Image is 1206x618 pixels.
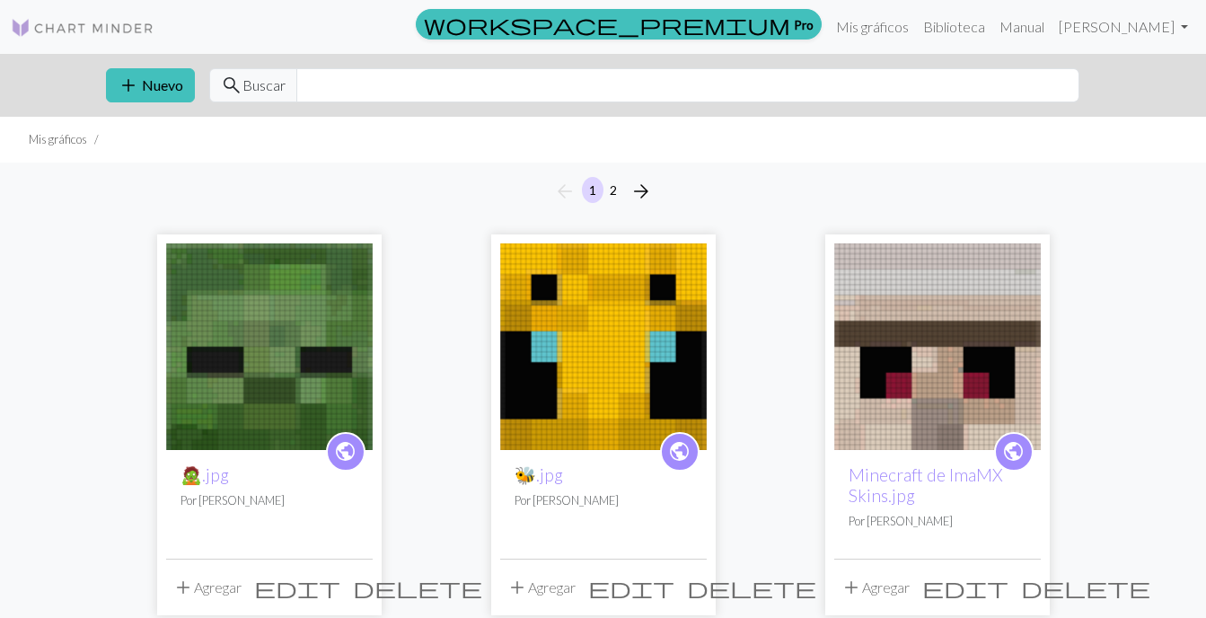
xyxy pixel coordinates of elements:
font: Agregar [862,578,910,596]
span: edit [588,575,674,600]
button: Agregar [834,570,916,605]
font: [PERSON_NAME] [1059,18,1175,35]
button: Delete [1015,570,1157,605]
img: Minecraft de ImaMX Skins.jpg [834,243,1041,450]
font: Agregar [194,578,242,596]
button: Editar [582,570,681,605]
span: delete [1021,575,1150,600]
p: Por [PERSON_NAME] [180,492,358,509]
span: delete [353,575,482,600]
p: Por [PERSON_NAME] [515,492,692,509]
span: add [118,73,139,98]
img: 🧟.jpg [166,243,373,450]
nav: Navegación de páginas [547,177,659,206]
span: public [1002,437,1025,465]
button: Delete [681,570,823,605]
a: ImaMX's Minecraft Skins.jpg [834,336,1041,353]
span: workspace_premium [424,12,790,37]
i: Editar [588,577,674,598]
i: público [334,434,357,470]
button: Agregar [500,570,582,605]
span: public [668,437,691,465]
a: público [994,432,1034,472]
span: edit [922,575,1008,600]
font: Buscar [242,76,286,93]
a: [PERSON_NAME] [1052,9,1195,45]
span: arrow_forward [630,179,652,204]
li: Mis gráficos [29,131,87,148]
i: Próximo [630,181,652,202]
a: 🐝.jpg [515,464,563,485]
button: Editar [248,570,347,605]
i: Editar [922,577,1008,598]
a: 🧟.jpg [166,336,373,353]
a: Minecraft de ImaMX Skins.jpg [849,464,1003,506]
a: Mis gráficos [829,9,916,45]
button: Próximo [623,177,659,206]
a: Pro [416,9,822,40]
a: 🧟.jpg [180,464,229,485]
span: add [841,575,862,600]
i: público [1002,434,1025,470]
span: add [506,575,528,600]
button: Delete [347,570,489,605]
button: Nuevo [106,68,195,102]
a: público [660,432,700,472]
a: público [326,432,365,472]
a: Biblioteca [916,9,992,45]
span: public [334,437,357,465]
a: Manual [992,9,1052,45]
span: edit [254,575,340,600]
span: search [221,73,242,98]
font: Agregar [528,578,576,596]
button: 2 [603,177,624,203]
font: Nuevo [142,76,183,93]
button: Editar [916,570,1015,605]
button: Agregar [166,570,248,605]
span: add [172,575,194,600]
span: delete [687,575,816,600]
i: público [668,434,691,470]
font: Pro [794,15,814,34]
img: Logotipo [11,17,154,39]
button: 1 [582,177,603,203]
a: 🐝.jpg [500,336,707,353]
img: 🐝.jpg [500,243,707,450]
p: Por [PERSON_NAME] [849,513,1026,530]
i: Editar [254,577,340,598]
